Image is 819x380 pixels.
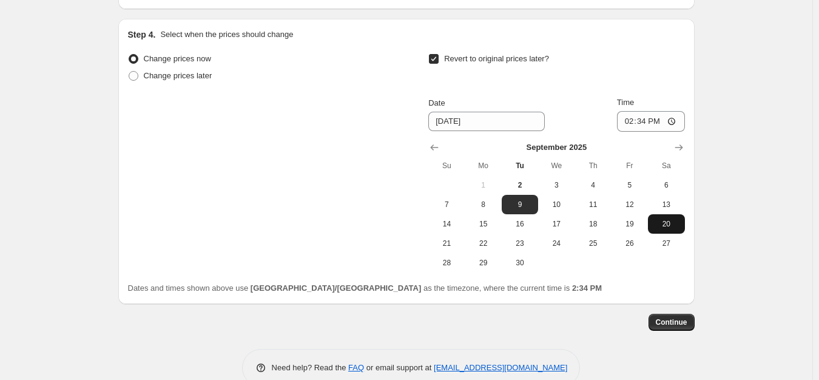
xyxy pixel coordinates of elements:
[465,175,502,195] button: Monday September 1 2025
[648,214,684,234] button: Saturday September 20 2025
[433,200,460,209] span: 7
[502,175,538,195] button: Today Tuesday September 2 2025
[465,253,502,273] button: Monday September 29 2025
[572,283,602,293] b: 2:34 PM
[272,363,349,372] span: Need help? Read the
[502,195,538,214] button: Tuesday September 9 2025
[616,219,643,229] span: 19
[648,175,684,195] button: Saturday September 6 2025
[434,363,567,372] a: [EMAIL_ADDRESS][DOMAIN_NAME]
[612,156,648,175] th: Friday
[575,175,611,195] button: Thursday September 4 2025
[617,98,634,107] span: Time
[428,98,445,107] span: Date
[251,283,421,293] b: [GEOGRAPHIC_DATA]/[GEOGRAPHIC_DATA]
[612,175,648,195] button: Friday September 5 2025
[470,200,497,209] span: 8
[470,258,497,268] span: 29
[612,195,648,214] button: Friday September 12 2025
[428,112,545,131] input: 9/2/2025
[465,156,502,175] th: Monday
[428,195,465,214] button: Sunday September 7 2025
[502,253,538,273] button: Tuesday September 30 2025
[470,239,497,248] span: 22
[502,214,538,234] button: Tuesday September 16 2025
[465,214,502,234] button: Monday September 15 2025
[507,258,533,268] span: 30
[428,214,465,234] button: Sunday September 14 2025
[653,180,679,190] span: 6
[507,200,533,209] span: 9
[543,180,570,190] span: 3
[538,175,575,195] button: Wednesday September 3 2025
[426,139,443,156] button: Show previous month, August 2025
[144,54,211,63] span: Change prices now
[612,214,648,234] button: Friday September 19 2025
[616,180,643,190] span: 5
[428,156,465,175] th: Sunday
[575,214,611,234] button: Thursday September 18 2025
[612,234,648,253] button: Friday September 26 2025
[579,161,606,171] span: Th
[507,161,533,171] span: Tu
[543,200,570,209] span: 10
[648,156,684,175] th: Saturday
[653,161,679,171] span: Sa
[538,214,575,234] button: Wednesday September 17 2025
[616,161,643,171] span: Fr
[428,234,465,253] button: Sunday September 21 2025
[128,283,602,293] span: Dates and times shown above use as the timezone, where the current time is
[543,239,570,248] span: 24
[507,219,533,229] span: 16
[364,363,434,372] span: or email support at
[653,219,679,229] span: 20
[502,234,538,253] button: Tuesday September 23 2025
[433,258,460,268] span: 28
[470,180,497,190] span: 1
[616,200,643,209] span: 12
[579,200,606,209] span: 11
[653,200,679,209] span: 13
[470,161,497,171] span: Mo
[465,195,502,214] button: Monday September 8 2025
[579,180,606,190] span: 4
[617,111,685,132] input: 12:00
[465,234,502,253] button: Monday September 22 2025
[543,219,570,229] span: 17
[543,161,570,171] span: We
[502,156,538,175] th: Tuesday
[579,239,606,248] span: 25
[348,363,364,372] a: FAQ
[433,219,460,229] span: 14
[648,195,684,214] button: Saturday September 13 2025
[538,156,575,175] th: Wednesday
[444,54,549,63] span: Revert to original prices later?
[575,234,611,253] button: Thursday September 25 2025
[160,29,293,41] p: Select when the prices should change
[653,239,679,248] span: 27
[128,29,156,41] h2: Step 4.
[538,234,575,253] button: Wednesday September 24 2025
[470,219,497,229] span: 15
[649,314,695,331] button: Continue
[433,161,460,171] span: Su
[656,317,687,327] span: Continue
[648,234,684,253] button: Saturday September 27 2025
[579,219,606,229] span: 18
[433,239,460,248] span: 21
[616,239,643,248] span: 26
[507,180,533,190] span: 2
[428,253,465,273] button: Sunday September 28 2025
[538,195,575,214] button: Wednesday September 10 2025
[575,156,611,175] th: Thursday
[670,139,687,156] button: Show next month, October 2025
[575,195,611,214] button: Thursday September 11 2025
[144,71,212,80] span: Change prices later
[507,239,533,248] span: 23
